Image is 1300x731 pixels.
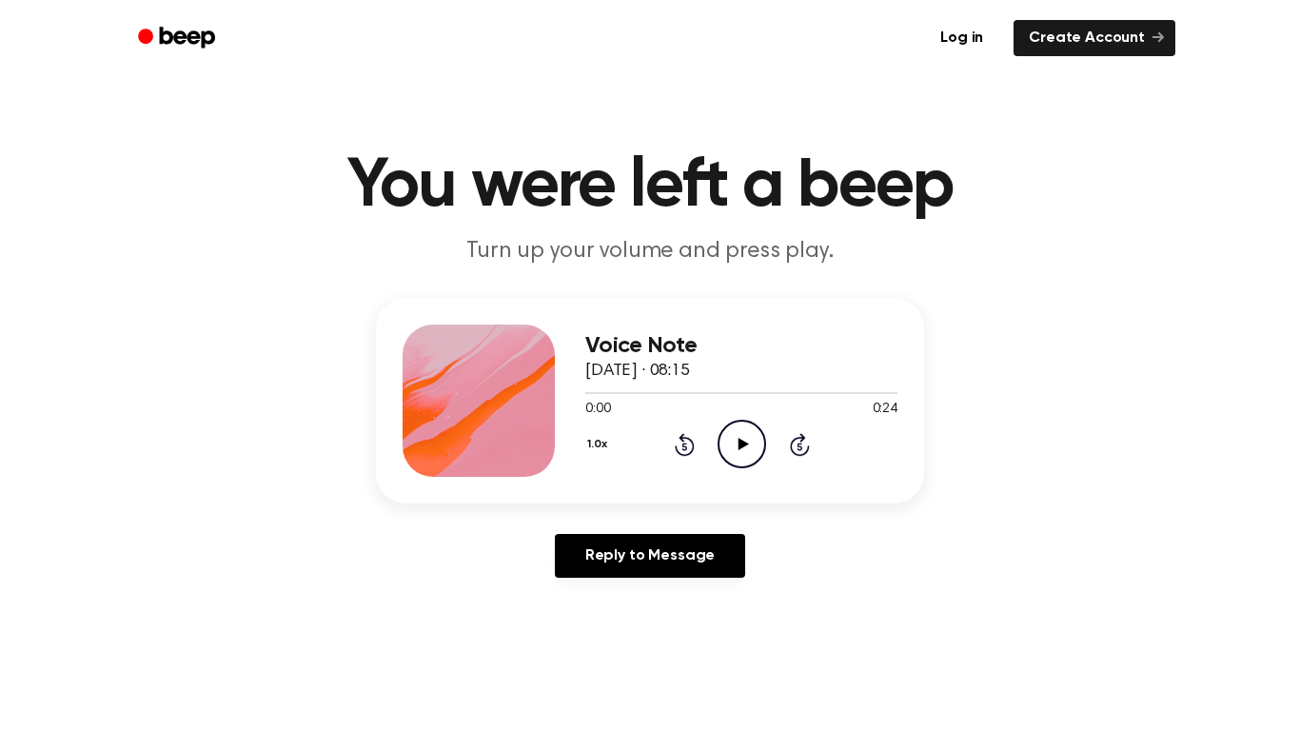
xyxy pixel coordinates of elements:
[585,428,614,461] button: 1.0x
[585,333,897,359] h3: Voice Note
[585,400,610,420] span: 0:00
[163,152,1137,221] h1: You were left a beep
[585,363,690,380] span: [DATE] · 08:15
[125,20,232,57] a: Beep
[1014,20,1175,56] a: Create Account
[555,534,745,578] a: Reply to Message
[285,236,1015,267] p: Turn up your volume and press play.
[921,16,1002,60] a: Log in
[873,400,897,420] span: 0:24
